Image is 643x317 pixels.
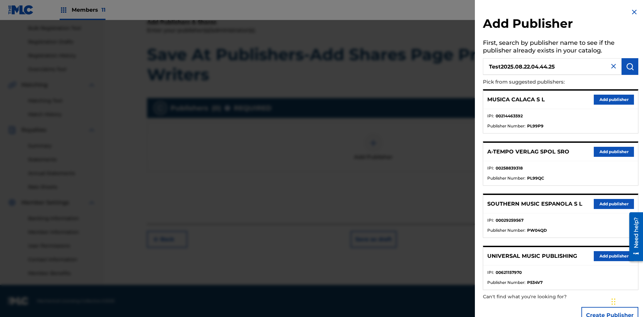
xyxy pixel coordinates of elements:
button: Add publisher [594,147,634,157]
strong: PL99QC [527,175,544,181]
button: Add publisher [594,199,634,209]
strong: P534V7 [527,280,543,286]
p: A-TEMPO VERLAG SPOL SRO [487,148,569,156]
img: Top Rightsholders [60,6,68,14]
span: Members [72,6,105,14]
p: MUSICA CALACA S L [487,96,545,104]
strong: PL99P9 [527,123,544,129]
span: IPI : [487,270,494,276]
img: MLC Logo [8,5,34,15]
p: UNIVERSAL MUSIC PUBLISHING [487,252,577,260]
strong: PW04QD [527,227,547,233]
strong: 00621157970 [496,270,522,276]
iframe: Resource Center [624,210,643,265]
span: IPI : [487,113,494,119]
span: Publisher Number : [487,280,525,286]
button: Add publisher [594,251,634,261]
div: Drag [612,292,616,312]
span: IPI : [487,217,494,223]
p: Can't find what you're looking for? [483,290,600,304]
button: Add publisher [594,95,634,105]
span: 11 [101,7,105,13]
span: Publisher Number : [487,175,525,181]
span: IPI : [487,165,494,171]
img: close [610,62,618,70]
strong: 00214463592 [496,113,523,119]
input: Search publisher's name [483,58,622,75]
p: Pick from suggested publishers: [483,75,600,89]
strong: 00258839318 [496,165,523,171]
strong: 00029259567 [496,217,523,223]
span: Publisher Number : [487,123,525,129]
h5: First, search by publisher name to see if the publisher already exists in your catalog. [483,37,638,58]
iframe: Chat Widget [610,285,643,317]
h2: Add Publisher [483,16,638,33]
img: Search Works [626,63,634,71]
span: Publisher Number : [487,227,525,233]
p: SOUTHERN MUSIC ESPANOLA S L [487,200,582,208]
